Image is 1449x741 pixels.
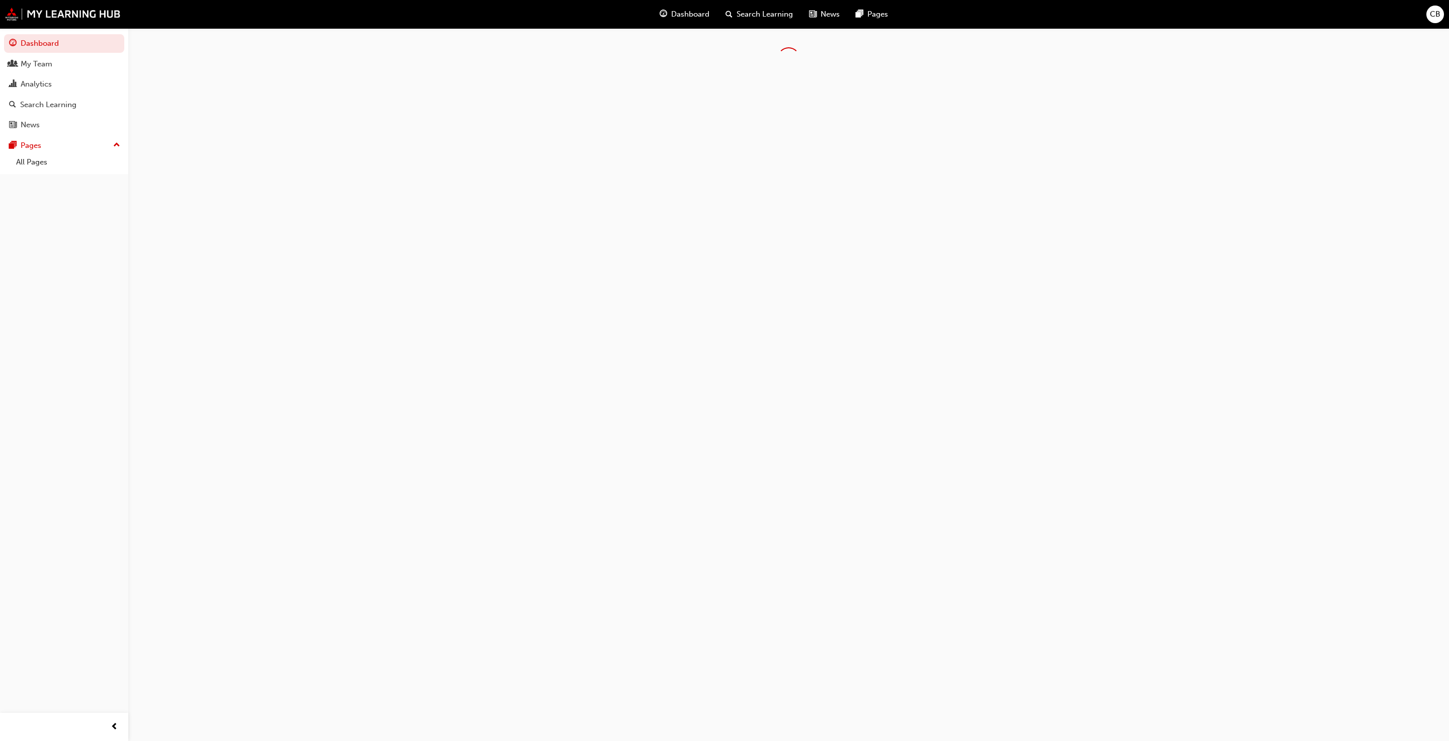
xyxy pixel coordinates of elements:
span: chart-icon [9,80,17,89]
div: Analytics [21,78,52,90]
a: Analytics [4,75,124,94]
span: up-icon [113,139,120,152]
span: pages-icon [856,8,863,21]
span: people-icon [9,60,17,69]
button: CB [1426,6,1444,23]
button: DashboardMy TeamAnalyticsSearch LearningNews [4,32,124,136]
img: mmal [5,8,121,21]
div: Pages [21,140,41,151]
div: My Team [21,58,52,70]
span: guage-icon [660,8,667,21]
div: Search Learning [20,99,76,111]
a: Dashboard [4,34,124,53]
button: Pages [4,136,124,155]
span: prev-icon [111,721,118,733]
span: News [821,9,840,20]
a: Search Learning [4,96,124,114]
a: News [4,116,124,134]
span: news-icon [809,8,817,21]
span: pages-icon [9,141,17,150]
a: pages-iconPages [848,4,896,25]
div: News [21,119,40,131]
span: guage-icon [9,39,17,48]
span: CB [1430,9,1440,20]
a: news-iconNews [801,4,848,25]
span: Pages [867,9,888,20]
a: search-iconSearch Learning [717,4,801,25]
a: My Team [4,55,124,73]
span: search-icon [726,8,733,21]
span: search-icon [9,101,16,110]
span: Dashboard [671,9,709,20]
a: guage-iconDashboard [652,4,717,25]
span: Search Learning [737,9,793,20]
a: All Pages [12,154,124,170]
span: news-icon [9,121,17,130]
